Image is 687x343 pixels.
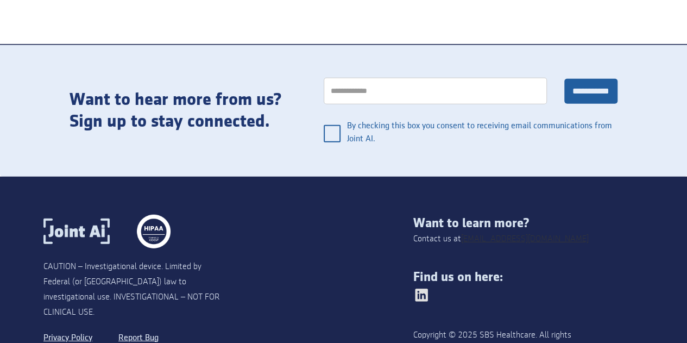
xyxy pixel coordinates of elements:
form: general interest [324,67,617,155]
div: Find us on here: [413,270,644,285]
a: [EMAIL_ADDRESS][DOMAIN_NAME] [461,233,588,246]
div: Contact us at [413,233,588,246]
div: Want to learn more? [413,216,644,231]
div: Want to hear more from us? Sign up to stay connected. [70,89,302,133]
div: CAUTION – Investigational device. Limited by Federal (or [GEOGRAPHIC_DATA]) law to investigationa... [43,259,228,320]
span: By checking this box you consent to receiving email communications from Joint AI. [347,113,617,152]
